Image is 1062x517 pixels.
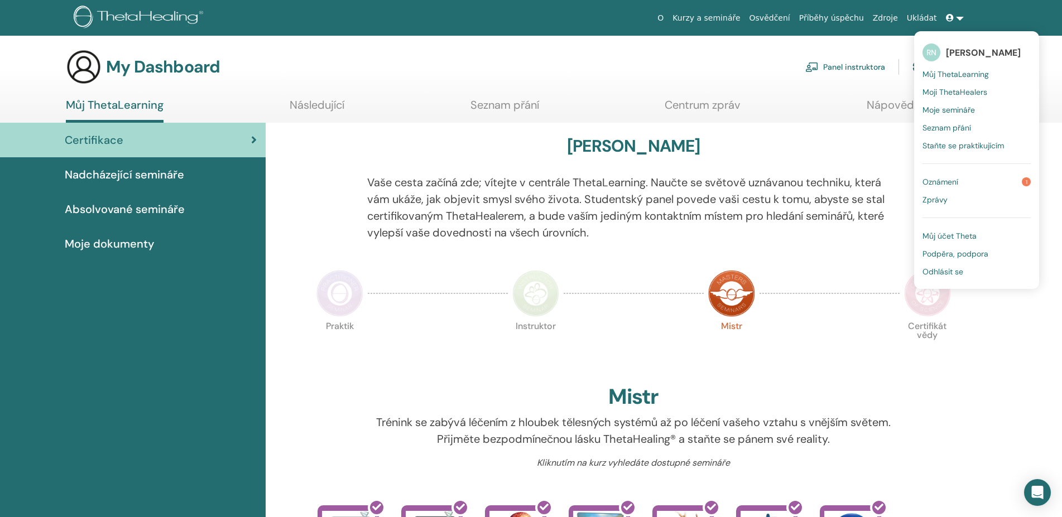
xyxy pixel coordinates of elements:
p: Praktik [316,322,363,369]
span: Moje dokumenty [65,235,154,252]
a: Staňte se praktikujícím [922,137,1031,154]
img: Master [708,270,755,317]
a: RN[PERSON_NAME] [922,40,1031,65]
img: Instructor [512,270,559,317]
a: Panel instruktora [805,55,885,79]
a: Nápověda a zdroje [867,98,964,120]
a: Podpěra, podpora [922,245,1031,263]
a: Zdroje [868,8,902,28]
a: Seznam přání [922,119,1031,137]
h3: My Dashboard [106,57,220,77]
span: Zprávy [922,195,948,205]
a: Následující [290,98,344,120]
p: Kliknutím na kurz vyhledáte dostupné semináře [367,456,900,470]
p: Trénink se zabývá léčením z hloubek tělesných systémů až po léčení vašeho vztahu s vnějším světem... [367,414,900,447]
span: Certifikace [65,132,123,148]
a: Můj ThetaLearning [66,98,164,123]
span: Moje semináře [922,105,975,115]
span: [PERSON_NAME] [946,47,1021,59]
a: O [653,8,668,28]
span: Nadcházející semináře [65,166,184,183]
h2: Mistr [608,384,659,410]
span: Odhlásit se [922,267,963,277]
a: Ukládat [902,8,941,28]
span: Absolvované semináře [65,201,185,218]
a: Můj ThetaLearning [922,65,1031,83]
a: Moji ThetaHealers [922,83,1031,101]
p: Vaše cesta začíná zde; vítejte v centrále ThetaLearning. Naučte se světově uznávanou techniku, kt... [367,174,900,241]
img: Practitioner [316,270,363,317]
a: Můj účet Theta [922,227,1031,245]
span: Můj ThetaLearning [922,69,989,79]
a: Můj účet [912,55,963,79]
span: RN [922,44,940,61]
a: Oznámení1 [922,173,1031,191]
a: Kurzy a semináře [668,8,744,28]
img: cog.svg [912,57,926,76]
a: Centrum zpráv [665,98,741,120]
a: Moje semináře [922,101,1031,119]
span: Oznámení [922,177,958,187]
a: Odhlásit se [922,263,1031,281]
div: Open Intercom Messenger [1024,479,1051,506]
p: Mistr [708,322,755,369]
p: Certifikát vědy [904,322,951,369]
span: Podpěra, podpora [922,249,988,259]
img: generic-user-icon.jpg [66,49,102,85]
img: logo.png [74,6,207,31]
a: Příběhy úspěchu [795,8,868,28]
span: Můj účet Theta [922,231,977,241]
span: Seznam přání [922,123,971,133]
a: Osvědčení [745,8,795,28]
p: Instruktor [512,322,559,369]
span: Staňte se praktikujícím [922,141,1004,151]
img: Certificate of Science [904,270,951,317]
a: Zprávy [922,191,1031,209]
a: Seznam přání [470,98,539,120]
h3: [PERSON_NAME] [567,136,700,156]
span: 1 [1022,177,1031,186]
img: chalkboard-teacher.svg [805,62,819,72]
span: Moji ThetaHealers [922,87,987,97]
